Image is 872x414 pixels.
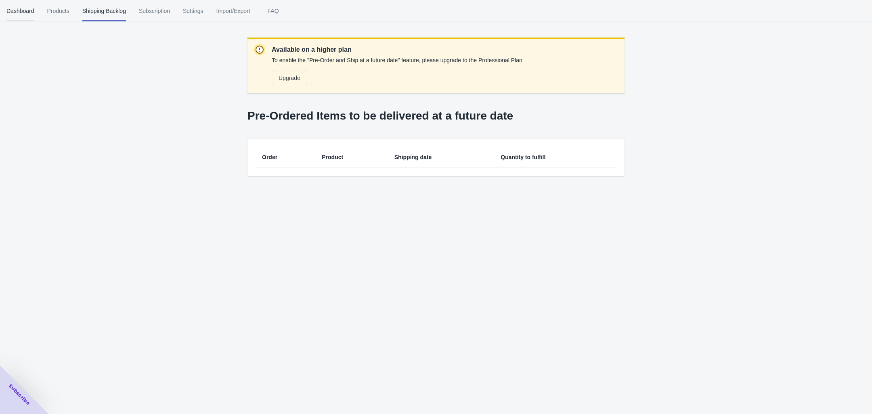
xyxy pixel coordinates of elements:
[272,45,522,55] p: Available on a higher plan
[272,71,307,85] button: Upgrade
[322,154,343,160] span: Product
[6,0,34,21] span: Dashboard
[263,0,283,21] span: FAQ
[139,0,170,21] span: Subscription
[394,154,432,160] span: Shipping date
[82,0,126,21] span: Shipping Backlog
[279,75,300,81] span: Upgrade
[272,56,522,64] p: To enable the "Pre-Order and Ship at a future date" feature, please upgrade to the Professional Plan
[183,0,203,21] span: Settings
[247,109,625,122] p: Pre-Ordered Items to be delivered at a future date
[216,0,250,21] span: Import/Export
[501,154,545,160] span: Quantity to fulfill
[262,154,277,160] span: Order
[47,0,69,21] span: Products
[7,382,31,407] span: Subscribe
